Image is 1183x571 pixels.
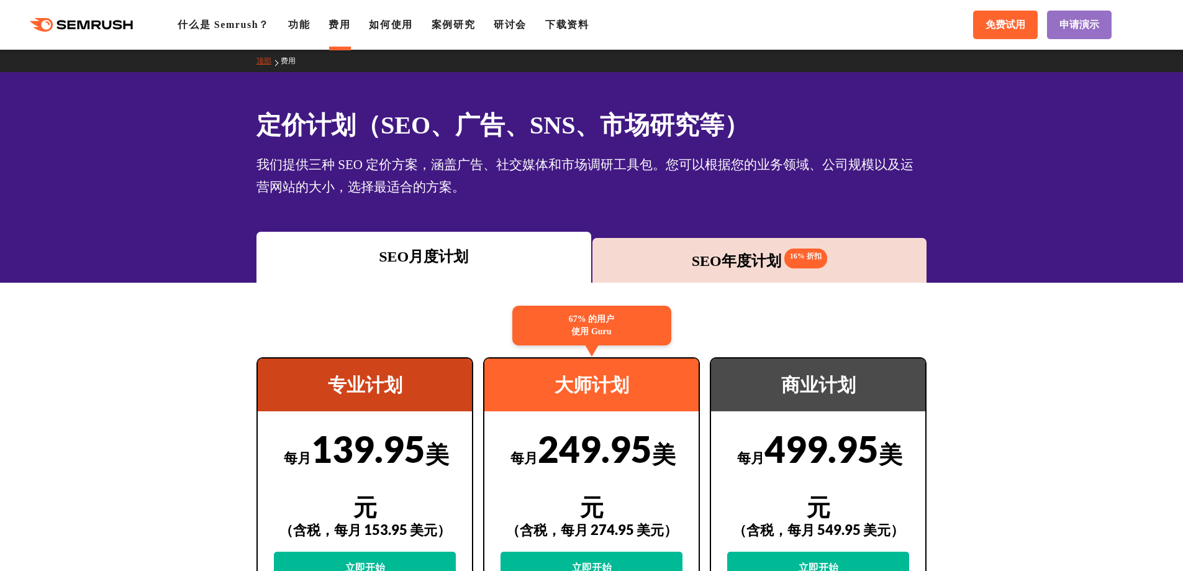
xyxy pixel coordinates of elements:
[284,449,311,466] font: 每月
[494,19,527,30] a: 研讨会
[178,19,270,30] a: 什么是 Semrush？
[256,57,281,65] a: 顶部
[1059,19,1099,30] font: 申请演示
[790,252,822,260] font: 16% 折扣
[781,375,856,395] font: 商业计划
[311,427,425,470] font: 139.95
[506,521,678,538] font: （含税，每月 274.95 美元）
[256,57,271,65] font: 顶部
[328,375,402,395] font: 专业计划
[538,427,652,470] font: 249.95
[432,19,475,30] a: 案例研究
[555,375,629,395] font: 大师计划
[279,521,451,538] font: （含税，每月 153.95 美元）
[510,449,538,466] font: 每月
[571,327,611,336] font: 使用 Guru
[256,111,749,139] font: 定价计划（SEO、广告、SNS、市场研究等）
[569,314,615,324] font: 67% 的用户
[764,427,879,470] font: 499.95
[986,19,1025,30] font: 免费试用
[329,19,350,30] a: 费用
[281,57,305,65] a: 费用
[369,19,412,30] a: 如何使用
[737,449,764,466] font: 每月
[973,11,1038,39] a: 免费试用
[733,521,904,538] font: （含税，每月 549.95 美元）
[379,249,468,265] font: SEO月度计划
[692,253,781,269] font: SEO年度计划
[256,157,913,194] font: 我们提供三种 SEO 定价方案，涵盖广告、社交媒体和市场调研工具包。您可以根据您的业务领域、公司规模以及运营网站的大小，选择最适合的方案。
[1047,11,1112,39] a: 申请演示
[288,19,310,30] a: 功能
[545,19,589,30] a: 下载资料
[281,57,296,65] font: 费用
